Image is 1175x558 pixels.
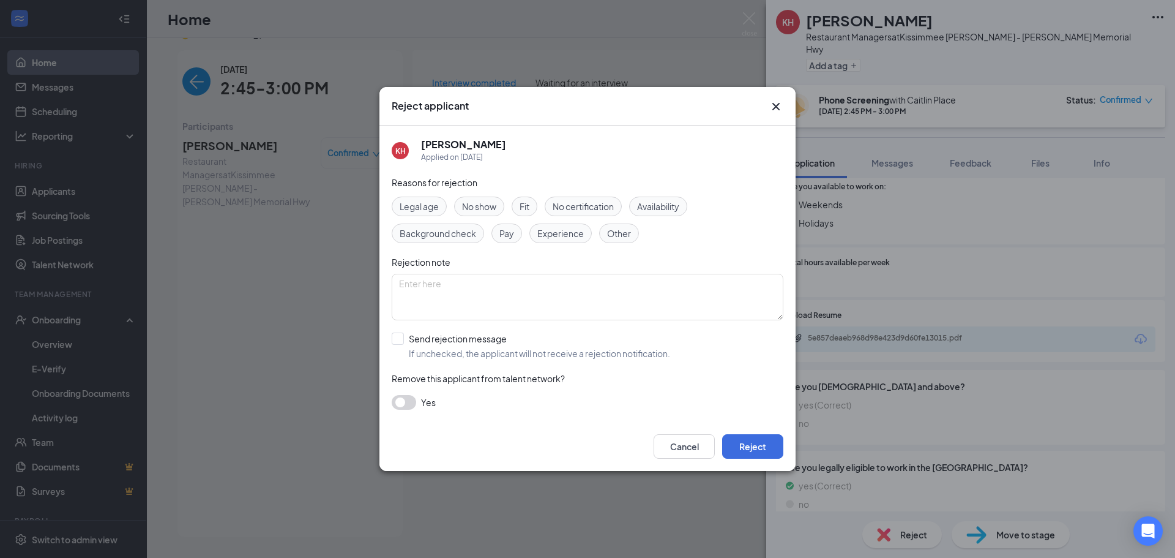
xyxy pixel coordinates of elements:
[395,146,406,156] div: KH
[607,227,631,240] span: Other
[392,177,477,188] span: Reasons for rejection
[553,200,614,213] span: No certification
[769,99,783,114] button: Close
[392,373,565,384] span: Remove this applicant from talent network?
[392,99,469,113] h3: Reject applicant
[637,200,679,213] span: Availability
[654,434,715,459] button: Cancel
[499,227,514,240] span: Pay
[520,200,529,213] span: Fit
[421,151,506,164] div: Applied on [DATE]
[1133,516,1163,546] div: Open Intercom Messenger
[400,227,476,240] span: Background check
[769,99,783,114] svg: Cross
[392,257,450,268] span: Rejection note
[421,138,506,151] h5: [PERSON_NAME]
[400,200,439,213] span: Legal age
[537,227,584,240] span: Experience
[421,395,436,410] span: Yes
[722,434,783,459] button: Reject
[462,200,496,213] span: No show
